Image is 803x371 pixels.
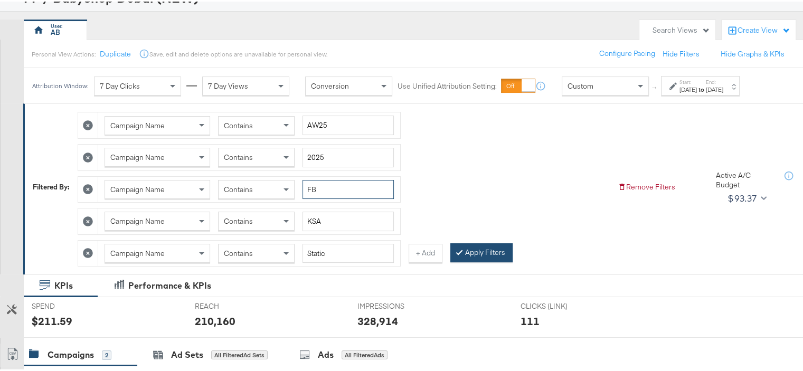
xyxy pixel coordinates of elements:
[224,183,253,193] span: Contains
[32,81,89,88] div: Attribution Window:
[303,114,394,134] input: Enter a search term
[224,215,253,224] span: Contains
[110,151,165,160] span: Campaign Name
[521,300,600,310] span: CLICKS (LINK)
[211,349,268,358] div: All Filtered Ad Sets
[706,77,723,84] label: End:
[195,300,274,310] span: REACH
[618,180,675,191] button: Remove Filters
[521,312,540,327] div: 111
[311,80,349,89] span: Conversion
[224,247,253,256] span: Contains
[398,80,497,90] label: Use Unified Attribution Setting:
[653,24,710,34] div: Search Views
[568,80,593,89] span: Custom
[195,312,235,327] div: 210,160
[303,242,394,262] input: Enter a search term
[409,242,442,261] button: + Add
[110,183,165,193] span: Campaign Name
[592,43,663,62] button: Configure Pacing
[110,247,165,256] span: Campaign Name
[54,278,73,290] div: KPIs
[303,178,394,198] input: Enter a search term
[728,189,757,205] div: $93.37
[51,26,60,36] div: AB
[100,80,140,89] span: 7 Day Clicks
[303,210,394,230] input: Enter a search term
[224,119,253,129] span: Contains
[357,300,437,310] span: IMPRESSIONS
[721,47,785,58] button: Hide Graphs & KPIs
[318,347,334,359] div: Ads
[110,119,165,129] span: Campaign Name
[33,180,70,191] div: Filtered By:
[171,347,203,359] div: Ad Sets
[102,349,111,358] div: 2
[128,278,211,290] div: Performance & KPIs
[149,49,327,57] div: Save, edit and delete options are unavailable for personal view.
[342,349,388,358] div: All Filtered Ads
[32,300,111,310] span: SPEND
[679,77,697,84] label: Start:
[100,47,131,58] button: Duplicate
[663,47,700,58] button: Hide Filters
[48,347,94,359] div: Campaigns
[208,80,248,89] span: 7 Day Views
[303,146,394,166] input: Enter a search term
[357,312,398,327] div: 328,914
[697,84,706,92] strong: to
[716,169,774,188] div: Active A/C Budget
[32,49,96,57] div: Personal View Actions:
[32,312,72,327] div: $211.59
[738,24,790,34] div: Create View
[706,84,723,92] div: [DATE]
[650,84,660,88] span: ↑
[450,242,513,261] button: Apply Filters
[679,84,697,92] div: [DATE]
[110,215,165,224] span: Campaign Name
[723,188,769,205] button: $93.37
[224,151,253,160] span: Contains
